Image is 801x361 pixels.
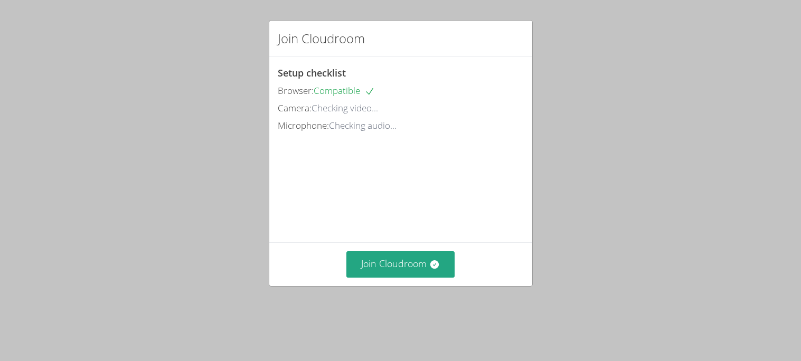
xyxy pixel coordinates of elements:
[278,84,314,97] span: Browser:
[329,119,397,131] span: Checking audio...
[278,102,312,114] span: Camera:
[312,102,378,114] span: Checking video...
[278,29,365,48] h2: Join Cloudroom
[346,251,455,277] button: Join Cloudroom
[278,119,329,131] span: Microphone:
[278,66,346,79] span: Setup checklist
[314,84,375,97] span: Compatible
